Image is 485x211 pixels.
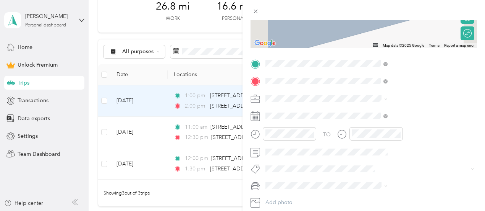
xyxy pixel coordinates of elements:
a: Open this area in Google Maps (opens a new window) [252,38,278,48]
span: Map data ©2025 Google [383,43,424,47]
button: Keyboard shortcuts [373,43,378,47]
div: TO [323,131,331,139]
a: Terms (opens in new tab) [429,43,440,47]
a: Report a map error [444,43,475,47]
img: Google [252,38,278,48]
button: Add photo [263,197,477,208]
iframe: Everlance-gr Chat Button Frame [442,168,485,211]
